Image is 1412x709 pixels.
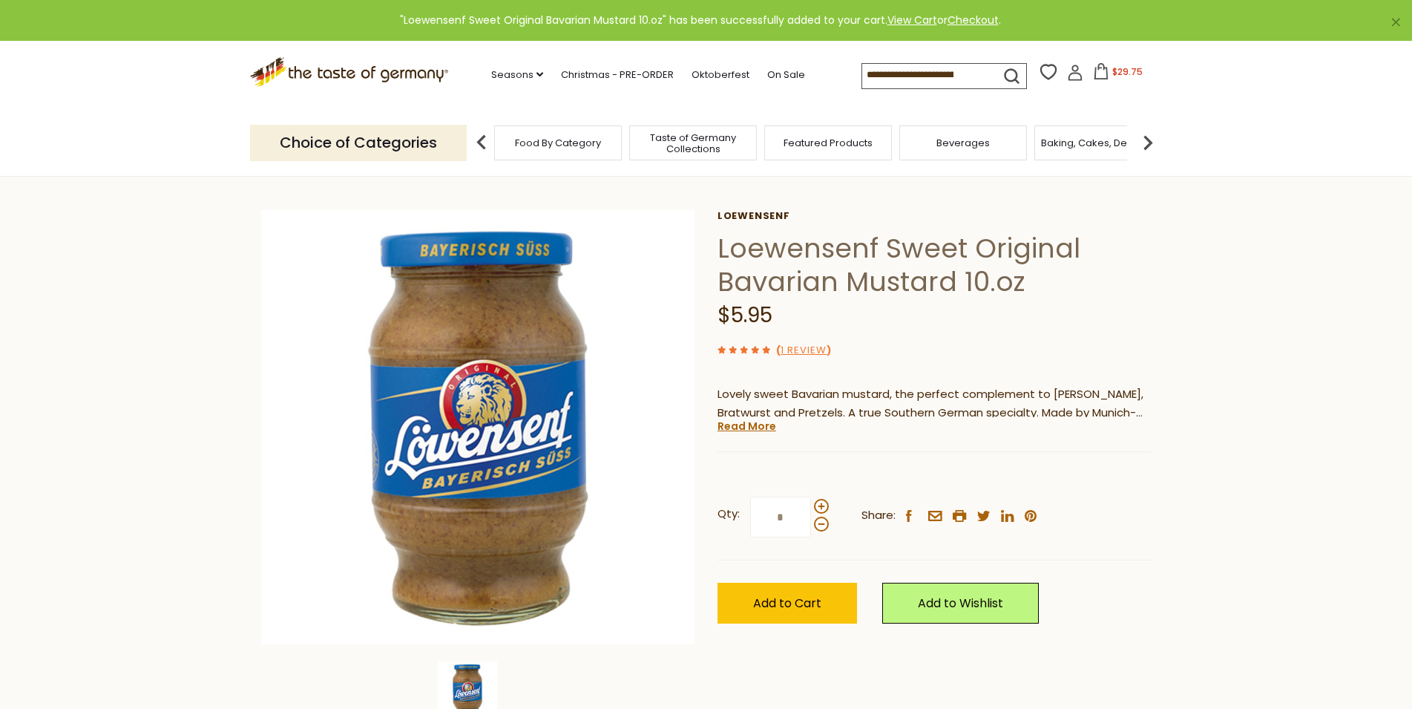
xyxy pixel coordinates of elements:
a: Oktoberfest [692,67,749,83]
a: Home [430,164,462,178]
a: Food By Category [515,137,601,148]
img: next arrow [1133,128,1163,157]
a: Seasons [491,67,543,83]
input: Qty: [750,497,811,538]
a: Taste of Germany Collections [634,132,752,154]
a: Loewensenf [718,210,1152,222]
p: Choice of Categories [250,125,467,161]
a: Featured Products [784,137,873,148]
span: $5.95 [718,301,772,330]
a: Add to Wishlist [882,583,1039,624]
span: ( ) [776,343,831,357]
a: Read More [718,419,776,434]
img: Loewensenf Sweet Original Bavarian Mustard 10.oz [261,210,695,644]
div: "Loewensenf Sweet Original Bavarian Mustard 10.oz" has been successfully added to your cart. or . [12,12,1388,29]
span: Share: [861,506,896,525]
p: Lovely sweet Bavarian mustard, the perfect complement to [PERSON_NAME], Bratwurst and Pretzels. A... [718,385,1152,422]
a: Oktoberfest Foods [557,164,671,178]
a: View Cart [887,13,937,27]
span: Add to Cart [753,595,821,612]
a: Checkout [948,13,999,27]
a: Christmas - PRE-ORDER [561,67,674,83]
a: 1 Review [781,343,827,359]
a: Oktoberfest [473,164,546,178]
strong: Qty: [718,505,740,523]
a: On Sale [767,67,805,83]
span: $29.75 [1112,65,1143,78]
a: × [1391,18,1400,27]
a: Baking, Cakes, Desserts [1041,137,1156,148]
h1: Loewensenf Sweet Original Bavarian Mustard 10.oz [718,232,1152,298]
a: Loewensenf Sweet Original Bavarian Mustard 10.oz [682,164,982,178]
button: Add to Cart [718,583,857,624]
a: Beverages [936,137,990,148]
img: previous arrow [467,128,496,157]
button: $29.75 [1086,63,1149,85]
